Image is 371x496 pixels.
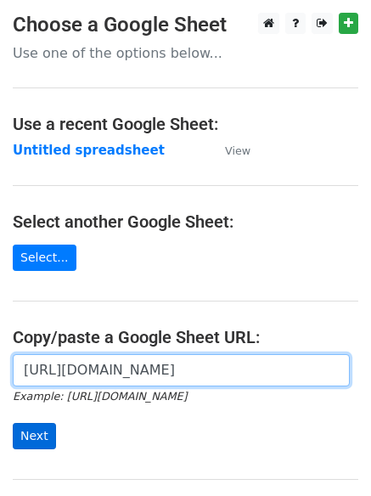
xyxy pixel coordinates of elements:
[13,143,165,158] a: Untitled spreadsheet
[13,13,358,37] h3: Choose a Google Sheet
[13,354,350,386] input: Paste your Google Sheet URL here
[225,144,250,157] small: View
[13,211,358,232] h4: Select another Google Sheet:
[13,390,187,403] small: Example: [URL][DOMAIN_NAME]
[13,44,358,62] p: Use one of the options below...
[13,114,358,134] h4: Use a recent Google Sheet:
[13,327,358,347] h4: Copy/paste a Google Sheet URL:
[13,245,76,271] a: Select...
[13,423,56,449] input: Next
[286,414,371,496] iframe: Chat Widget
[208,143,250,158] a: View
